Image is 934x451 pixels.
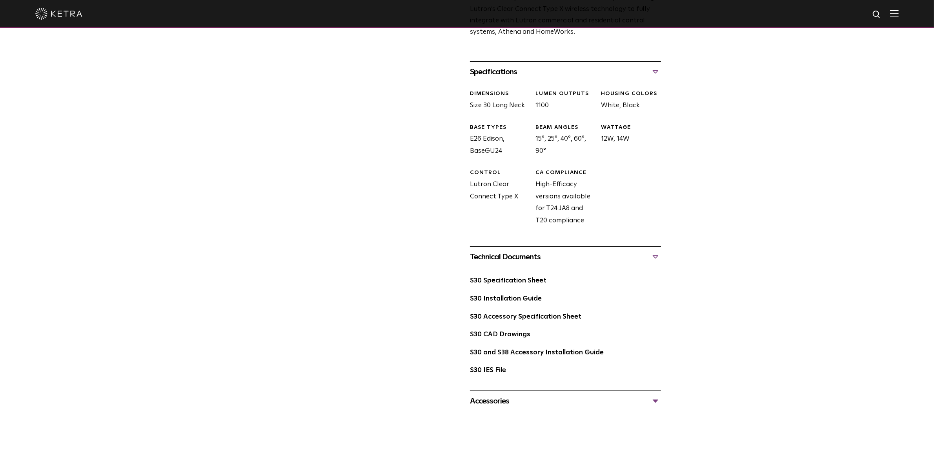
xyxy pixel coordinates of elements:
div: WATTAGE [601,124,661,132]
div: BASE TYPES [470,124,530,132]
div: CONTROL [470,169,530,177]
div: White, Black [595,90,661,112]
div: Accessories [470,395,661,407]
div: HOUSING COLORS [601,90,661,98]
a: S30 Installation Guide [470,295,542,302]
div: CA COMPLIANCE [535,169,595,177]
div: Size 30 Long Neck [464,90,530,112]
a: S30 IES File [470,367,506,374]
div: LUMEN OUTPUTS [535,90,595,98]
div: 1100 [530,90,595,112]
div: DIMENSIONS [470,90,530,98]
div: Specifications [470,66,661,78]
a: S30 and S38 Accessory Installation Guide [470,349,604,356]
a: S30 Specification Sheet [470,277,546,284]
img: search icon [872,10,882,20]
div: 12W, 14W [595,124,661,158]
a: S30 Accessory Specification Sheet [470,313,581,320]
img: Hamburger%20Nav.svg [890,10,899,17]
a: S30 CAD Drawings [470,331,530,338]
div: Technical Documents [470,251,661,263]
img: ketra-logo-2019-white [35,8,82,20]
div: BEAM ANGLES [535,124,595,132]
div: E26 Edison, BaseGU24 [464,124,530,158]
div: Lutron Clear Connect Type X [464,169,530,227]
div: 15°, 25°, 40°, 60°, 90° [530,124,595,158]
div: High-Efficacy versions available for T24 JA8 and T20 compliance [530,169,595,227]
